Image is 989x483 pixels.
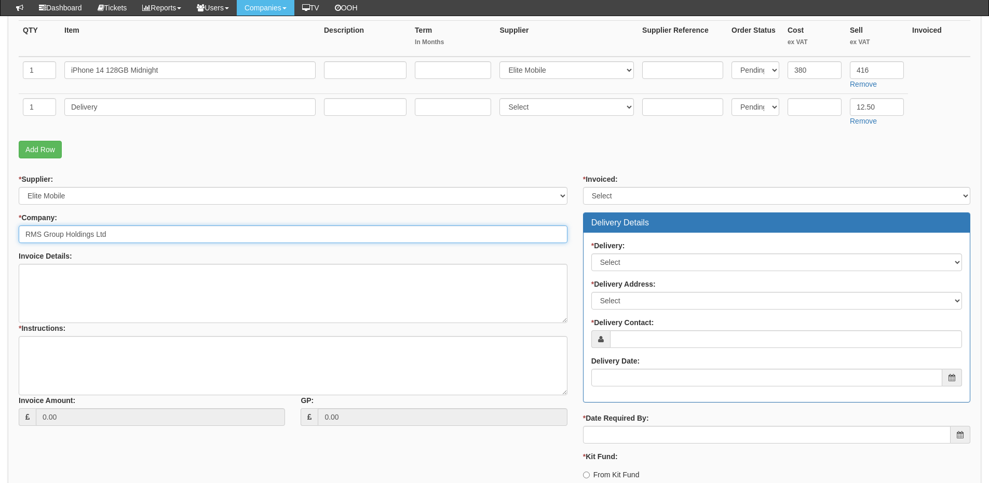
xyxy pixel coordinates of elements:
label: Instructions: [19,323,65,333]
th: Description [320,20,411,57]
label: Supplier: [19,174,53,184]
th: Sell [846,20,908,57]
label: Delivery Contact: [591,317,654,328]
th: Item [60,20,320,57]
h3: Delivery Details [591,218,962,227]
label: Invoiced: [583,174,618,184]
label: Kit Fund: [583,451,618,462]
label: Company: [19,212,57,223]
label: From Kit Fund [583,469,640,480]
th: Order Status [727,20,783,57]
label: Invoice Details: [19,251,72,261]
label: Delivery Address: [591,279,656,289]
label: Date Required By: [583,413,649,423]
a: Remove [850,117,877,125]
th: QTY [19,20,60,57]
label: Invoice Amount: [19,395,75,406]
a: Remove [850,80,877,88]
th: Supplier [495,20,638,57]
input: From Kit Fund [583,472,590,478]
small: In Months [415,38,491,47]
th: Invoiced [908,20,970,57]
label: Delivery: [591,240,625,251]
th: Cost [783,20,846,57]
small: ex VAT [788,38,842,47]
label: GP: [301,395,314,406]
label: Delivery Date: [591,356,640,366]
small: ex VAT [850,38,904,47]
a: Add Row [19,141,62,158]
th: Supplier Reference [638,20,727,57]
th: Term [411,20,495,57]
